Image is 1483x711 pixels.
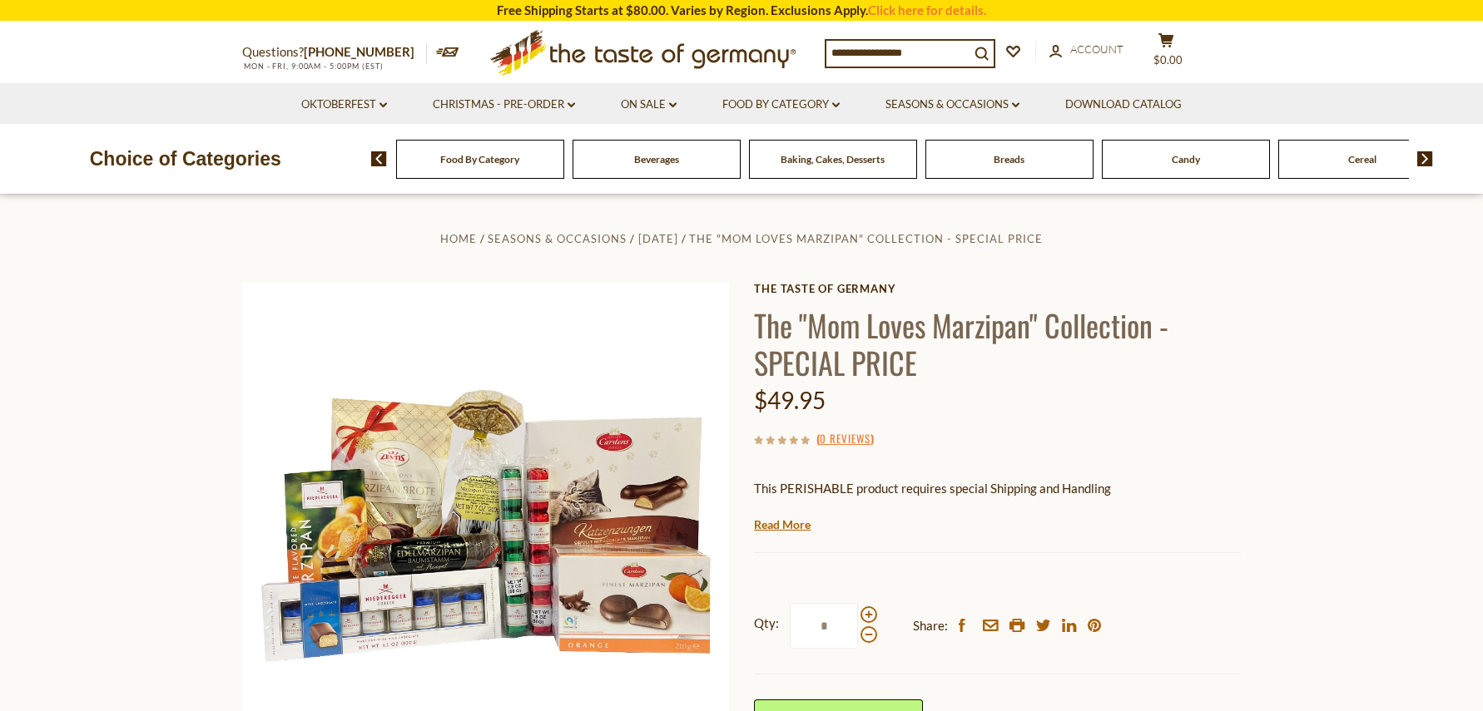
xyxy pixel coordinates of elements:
a: Breads [994,153,1024,165]
span: $49.95 [754,386,826,414]
img: previous arrow [371,151,387,166]
a: Food By Category [722,96,840,114]
a: Home [440,232,477,245]
a: Christmas - PRE-ORDER [433,96,575,114]
a: 0 Reviews [820,430,870,448]
a: Baking, Cakes, Desserts [781,153,885,165]
button: $0.00 [1141,32,1191,74]
a: Candy [1172,153,1200,165]
a: Seasons & Occasions [885,96,1019,114]
a: Food By Category [440,153,519,165]
a: Click here for details. [868,2,986,17]
input: Qty: [790,603,858,649]
a: The "Mom Loves Marzipan" Collection - SPECIAL PRICE [689,232,1043,245]
a: Download Catalog [1065,96,1182,114]
li: We will ship this product in heat-protective packaging and ice. [770,511,1241,532]
span: $0.00 [1153,53,1183,67]
a: Oktoberfest [301,96,387,114]
a: The Taste of Germany [754,282,1241,295]
img: next arrow [1417,151,1433,166]
p: Questions? [242,42,427,63]
a: On Sale [621,96,677,114]
a: Cereal [1348,153,1376,165]
a: Read More [754,516,811,533]
a: Account [1049,41,1123,59]
span: ( ) [816,430,874,447]
span: MON - FRI, 9:00AM - 5:00PM (EST) [242,62,384,71]
h1: The "Mom Loves Marzipan" Collection - SPECIAL PRICE [754,306,1241,381]
a: Beverages [634,153,679,165]
span: Account [1070,42,1123,56]
p: This PERISHABLE product requires special Shipping and Handling [754,478,1241,499]
strong: Qty: [754,613,779,634]
a: [DATE] [638,232,678,245]
a: [PHONE_NUMBER] [304,44,414,59]
a: Seasons & Occasions [488,232,627,245]
span: Share: [913,615,948,636]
